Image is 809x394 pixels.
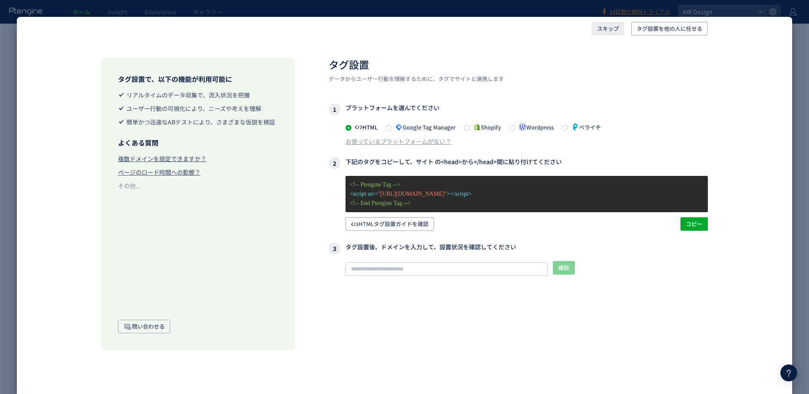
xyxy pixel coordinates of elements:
[118,168,201,176] div: ページのロード時間への影響？
[680,217,708,231] button: コピー
[329,243,708,254] h3: タグ設置後、ドメインを入力して、設置状況を確認してください
[118,74,278,84] h3: タグ設置で、以下の機能が利用可能に
[350,189,704,199] p: <script src= ></script>
[558,261,569,275] span: 確認
[631,22,708,35] button: タグ設置を他の人に任せる
[568,123,601,131] span: ペライチ
[346,217,434,231] button: HTMLタグ設置ガイドを確認
[637,22,702,35] span: タグ設置を他の人に任せる
[329,103,340,115] i: 1
[118,118,278,126] li: 簡単かつ迅速なABテストにより、さまざまな仮説を検証
[118,104,278,113] li: ユーザー行動の可視化により、ニーズや考えを理解
[329,157,708,169] h3: 下記のタグをコピーして、サイト の<head>から</head>間に貼り付けてください
[350,199,704,208] p: <!-- End Ptengine Tag -->
[686,217,702,231] span: コピー
[470,123,501,131] span: Shopify
[118,91,278,99] li: リアルタイムのデータ収集で、流入状況を把握
[123,320,165,333] span: 問い合わせる
[597,22,619,35] span: スキップ
[329,57,708,72] h2: タグ設置
[378,191,447,197] span: "[URL][DOMAIN_NAME]"
[118,154,206,163] div: 複数ドメインを設定できますか？
[392,123,455,131] span: Google Tag Manager
[329,157,340,169] i: 2
[592,22,624,35] button: スキップ
[350,180,704,189] p: <!-- Ptengine Tag -->
[351,217,429,231] span: HTMLタグ設置ガイドを確認
[118,181,141,190] div: その他...
[118,138,278,148] h3: よくある質問
[329,103,708,115] h3: プラットフォームを選んでください
[351,123,378,131] span: HTML
[553,261,575,275] button: 確認
[346,137,451,146] div: お使っているプラットフォームがない？
[329,243,340,254] i: 3
[515,123,554,131] span: Wordpress
[329,75,708,83] p: データからユーザー行動を理解するために、タグでサイトと連携します
[118,320,170,333] button: 問い合わせる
